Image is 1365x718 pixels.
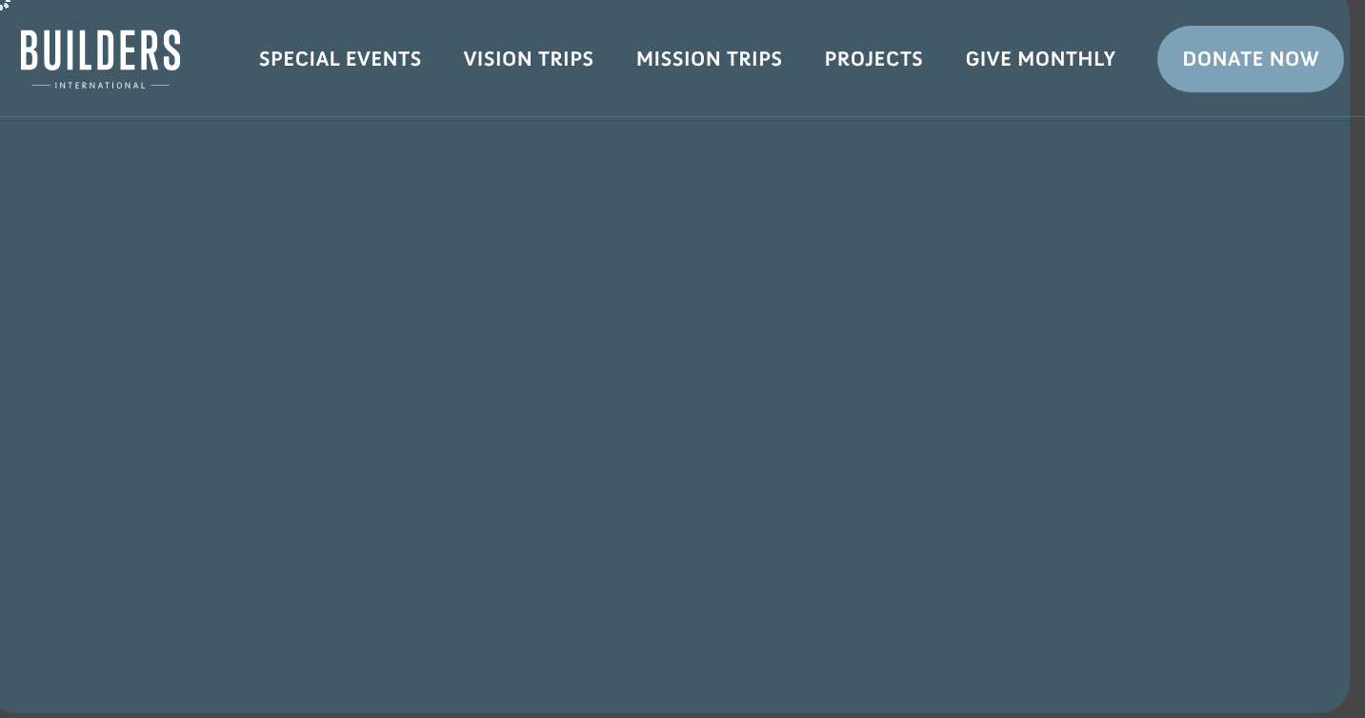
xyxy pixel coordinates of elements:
a: Projects [804,31,945,87]
img: Builders International [21,30,180,89]
a: Special Events [238,31,443,87]
a: Donate Now [1157,26,1344,92]
a: Vision Trips [443,31,615,87]
a: Mission Trips [615,31,804,87]
a: Give Monthly [944,31,1136,87]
